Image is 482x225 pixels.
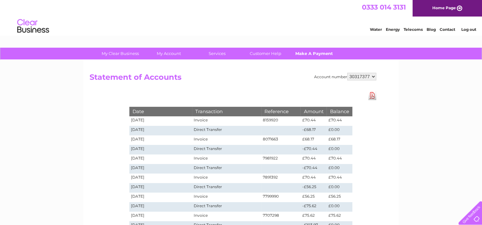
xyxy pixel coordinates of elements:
td: 7707298 [261,212,301,221]
td: -£75.62 [300,202,327,212]
td: Invoice [192,154,261,164]
td: [DATE] [129,126,192,135]
td: [DATE] [129,145,192,154]
td: £70.44 [327,154,352,164]
td: £56.25 [327,193,352,202]
img: logo.png [17,17,49,36]
td: [DATE] [129,154,192,164]
td: £75.62 [327,212,352,221]
a: My Clear Business [94,48,147,59]
td: £68.17 [300,135,327,145]
td: -£70.44 [300,164,327,174]
h2: Statement of Accounts [90,73,376,85]
td: -£70.44 [300,145,327,154]
td: 7981922 [261,154,301,164]
a: Energy [386,27,400,32]
th: Amount [300,107,327,116]
td: £70.44 [300,154,327,164]
td: £0.00 [327,183,352,193]
td: -£68.17 [300,126,327,135]
td: Direct Transfer [192,183,261,193]
th: Reference [261,107,301,116]
th: Date [129,107,192,116]
td: £68.17 [327,135,352,145]
td: Invoice [192,135,261,145]
td: Direct Transfer [192,202,261,212]
td: Direct Transfer [192,164,261,174]
td: [DATE] [129,164,192,174]
div: Account number [314,73,376,80]
td: [DATE] [129,193,192,202]
td: 7799990 [261,193,301,202]
td: [DATE] [129,212,192,221]
td: £70.44 [327,174,352,183]
td: Invoice [192,212,261,221]
a: 0333 014 3131 [362,3,406,11]
td: -£56.25 [300,183,327,193]
td: £70.44 [327,116,352,126]
a: Blog [427,27,436,32]
a: Download Pdf [368,91,376,100]
a: Make A Payment [288,48,340,59]
td: Invoice [192,193,261,202]
td: 8159920 [261,116,301,126]
a: Water [370,27,382,32]
td: £0.00 [327,145,352,154]
td: [DATE] [129,174,192,183]
div: Clear Business is a trading name of Verastar Limited (registered in [GEOGRAPHIC_DATA] No. 3667643... [91,3,392,31]
td: 8071663 [261,135,301,145]
a: Customer Help [239,48,292,59]
td: Direct Transfer [192,126,261,135]
td: [DATE] [129,202,192,212]
td: £0.00 [327,126,352,135]
th: Balance [327,107,352,116]
td: £75.62 [300,212,327,221]
a: Telecoms [404,27,423,32]
a: Services [191,48,243,59]
td: £56.25 [300,193,327,202]
td: [DATE] [129,116,192,126]
td: [DATE] [129,183,192,193]
td: Invoice [192,174,261,183]
td: 7891392 [261,174,301,183]
td: £70.44 [300,174,327,183]
td: £70.44 [300,116,327,126]
td: [DATE] [129,135,192,145]
a: My Account [142,48,195,59]
a: Contact [440,27,455,32]
th: Transaction [192,107,261,116]
td: Direct Transfer [192,145,261,154]
td: £0.00 [327,202,352,212]
a: Log out [461,27,476,32]
td: Invoice [192,116,261,126]
td: £0.00 [327,164,352,174]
